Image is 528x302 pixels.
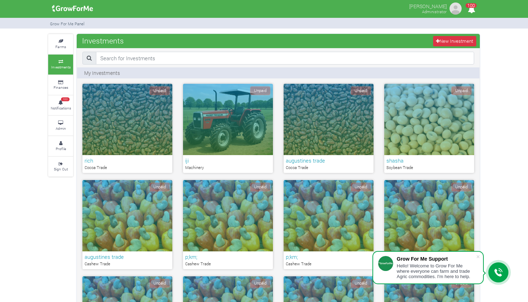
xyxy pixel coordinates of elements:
a: Unpaid augustines trade Cashew Trade [82,180,172,269]
span: 100 [466,3,477,8]
h6: p;km; [286,254,371,260]
small: Finances [54,85,68,90]
a: Farms [48,34,73,54]
i: Notifications [464,1,478,17]
a: Sign Out [48,157,73,176]
p: My Investments [84,69,120,77]
p: Cocoa Trade [286,165,371,171]
p: Cashew Trade [185,261,271,267]
a: Admin [48,116,73,135]
div: Grow For Me Support [397,256,476,262]
span: Unpaid [149,279,170,288]
a: Unpaid augustines trade Cocoa Trade [284,84,374,173]
p: Cashew Trade [286,261,371,267]
span: Unpaid [451,183,472,191]
h6: shasha [386,157,472,164]
a: 100 [464,7,478,14]
small: Admin [56,126,66,131]
h6: iji [185,157,271,164]
h6: p;km; [185,254,271,260]
span: Unpaid [351,183,371,191]
small: Notifications [51,106,71,111]
small: Grow For Me Panel [50,21,85,26]
a: Unpaid y68yt Cashew Trade [384,180,474,269]
span: Unpaid [451,86,472,95]
span: Unpaid [149,86,170,95]
small: Sign Out [54,167,68,172]
a: Unpaid iji Machinery [183,84,273,173]
span: Unpaid [351,279,371,288]
a: 100 Notifications [48,96,73,115]
span: Unpaid [149,183,170,191]
p: Machinery [185,165,271,171]
span: Unpaid [351,86,371,95]
a: Finances [48,75,73,95]
a: Unpaid shasha Soybean Trade [384,84,474,173]
a: Unpaid rich Cocoa Trade [82,84,172,173]
p: Cashew Trade [85,261,170,267]
h6: augustines trade [85,254,170,260]
span: Unpaid [250,86,270,95]
div: Hello! Welcome to Grow For Me where everyone can farm and trade Agric commodities. I'm here to help. [397,263,476,279]
h6: augustines trade [286,157,371,164]
input: Search for Investments [96,52,474,65]
a: Investments [48,55,73,74]
a: Unpaid p;km; Cashew Trade [183,180,273,269]
small: Profile [56,146,66,151]
a: Profile [48,136,73,156]
span: 100 [61,97,70,102]
p: Cocoa Trade [85,165,170,171]
p: Soybean Trade [386,165,472,171]
span: Unpaid [250,183,270,191]
a: New Investment [433,36,476,46]
span: Unpaid [250,279,270,288]
span: Investments [80,34,126,48]
small: Farms [55,44,66,49]
h6: rich [85,157,170,164]
img: growforme image [448,1,463,16]
small: Administrator [422,9,447,14]
small: Investments [51,65,71,70]
img: growforme image [50,1,96,16]
a: Unpaid p;km; Cashew Trade [284,180,374,269]
p: [PERSON_NAME] [409,1,447,10]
